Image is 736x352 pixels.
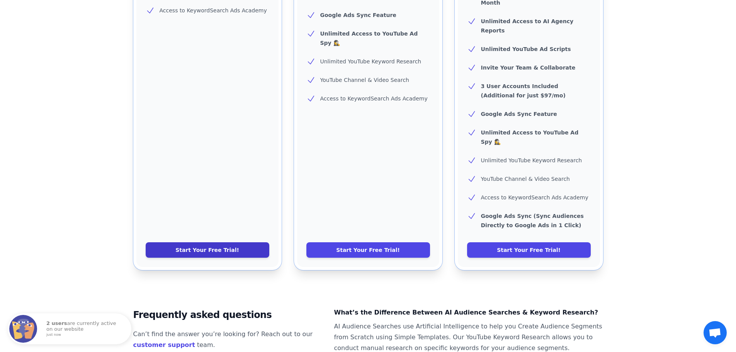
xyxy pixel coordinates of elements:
[46,333,121,337] small: just now
[481,65,576,71] b: Invite Your Team & Collaborate
[334,307,603,318] dt: What’s the Difference Between AI Audience Searches & Keyword Research?
[467,242,591,258] a: Start Your Free Trial!
[481,46,571,52] b: Unlimited YouTube Ad Scripts
[481,83,566,99] b: 3 User Accounts Included (Additional for just $97/mo)
[320,12,396,18] b: Google Ads Sync Feature
[481,111,557,117] b: Google Ads Sync Feature
[160,7,267,14] span: Access to KeywordSearch Ads Academy
[320,95,428,102] span: Access to KeywordSearch Ads Academy
[320,31,418,46] b: Unlimited Access to YouTube Ad Spy 🕵️‍♀️
[481,176,570,182] span: YouTube Channel & Video Search
[46,321,124,337] p: are currently active on our website
[133,329,322,350] p: Can’t find the answer you’re looking for? Reach out to our team.
[133,307,322,323] h2: Frequently asked questions
[146,242,269,258] a: Start Your Free Trial!
[481,18,574,34] b: Unlimited Access to AI Agency Reports
[481,157,582,163] span: Unlimited YouTube Keyword Research
[9,315,37,343] img: Fomo
[481,129,579,145] b: Unlimited Access to YouTube Ad Spy 🕵️‍♀️
[306,242,430,258] a: Start Your Free Trial!
[704,321,727,344] div: Open chat
[133,341,195,349] a: customer support
[320,58,422,65] span: Unlimited YouTube Keyword Research
[320,77,409,83] span: YouTube Channel & Video Search
[481,213,584,228] b: Google Ads Sync (Sync Audiences Directly to Google Ads in 1 Click)
[481,194,588,201] span: Access to KeywordSearch Ads Academy
[46,320,67,326] strong: 2 users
